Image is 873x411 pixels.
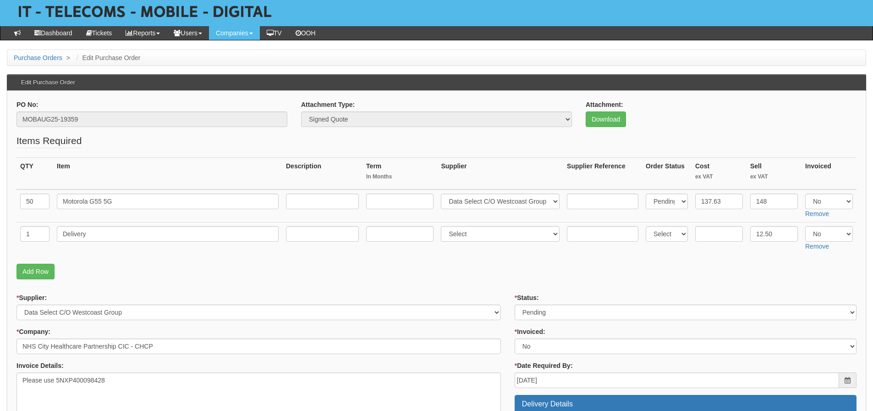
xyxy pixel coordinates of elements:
[747,157,802,189] th: Sell
[64,54,72,61] span: >
[16,157,53,189] th: QTY
[695,173,743,181] small: ex VAT
[692,157,747,189] th: Cost
[802,157,857,189] th: Invoiced
[289,26,323,40] a: OOH
[282,157,362,189] th: Description
[437,157,563,189] th: Supplier
[366,173,434,181] small: In Months
[79,26,119,40] a: Tickets
[642,157,692,189] th: Order Status
[16,100,38,109] label: PO No:
[805,243,829,250] a: Remove
[119,26,167,40] a: Reports
[515,293,539,302] label: Status:
[27,26,79,40] a: Dashboard
[53,157,282,189] th: Item
[750,173,798,181] small: ex VAT
[74,53,141,62] li: Edit Purchase Order
[14,54,62,61] a: Purchase Orders
[515,327,545,336] label: Invoiced:
[586,111,626,127] a: Download
[16,75,80,90] h3: Edit Purchase Order
[563,157,642,189] th: Supplier Reference
[16,264,55,279] a: Add Row
[260,26,289,40] a: TV
[16,134,82,148] legend: Items Required
[362,157,437,189] th: Term
[167,26,209,40] a: Users
[586,100,623,109] label: Attachment:
[209,26,260,40] a: Companies
[522,400,849,408] h3: Delivery Details
[16,327,50,336] label: Company:
[515,361,573,370] label: Date Required By:
[805,210,829,217] a: Remove
[301,100,355,109] label: Attachment Type:
[16,361,64,370] label: Invoice Details:
[16,293,47,302] label: Supplier:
